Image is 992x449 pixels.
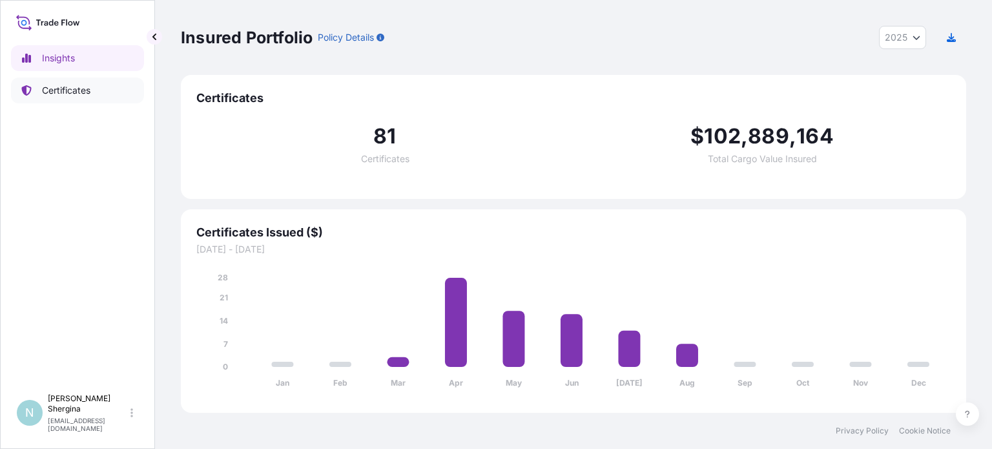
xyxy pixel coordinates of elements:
[196,243,951,256] span: [DATE] - [DATE]
[11,78,144,103] a: Certificates
[708,154,817,163] span: Total Cargo Value Insured
[565,378,579,388] tspan: Jun
[899,426,951,436] a: Cookie Notice
[748,126,789,147] span: 889
[796,126,834,147] span: 164
[223,339,228,349] tspan: 7
[391,378,406,388] tspan: Mar
[333,378,347,388] tspan: Feb
[42,52,75,65] p: Insights
[796,378,810,388] tspan: Oct
[25,406,34,419] span: N
[741,126,748,147] span: ,
[181,27,313,48] p: Insured Portfolio
[318,31,374,44] p: Policy Details
[789,126,796,147] span: ,
[506,378,522,388] tspan: May
[879,26,926,49] button: Year Selector
[218,273,228,282] tspan: 28
[704,126,741,147] span: 102
[42,84,90,97] p: Certificates
[196,225,951,240] span: Certificates Issued ($)
[220,316,228,326] tspan: 14
[220,293,228,302] tspan: 21
[223,362,228,371] tspan: 0
[911,378,926,388] tspan: Dec
[276,378,289,388] tspan: Jan
[616,378,643,388] tspan: [DATE]
[11,45,144,71] a: Insights
[361,154,409,163] span: Certificates
[853,378,869,388] tspan: Nov
[679,378,695,388] tspan: Aug
[690,126,704,147] span: $
[836,426,889,436] a: Privacy Policy
[449,378,463,388] tspan: Apr
[48,393,128,414] p: [PERSON_NAME] Shergina
[738,378,752,388] tspan: Sep
[196,90,951,106] span: Certificates
[885,31,907,44] span: 2025
[373,126,396,147] span: 81
[48,417,128,432] p: [EMAIL_ADDRESS][DOMAIN_NAME]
